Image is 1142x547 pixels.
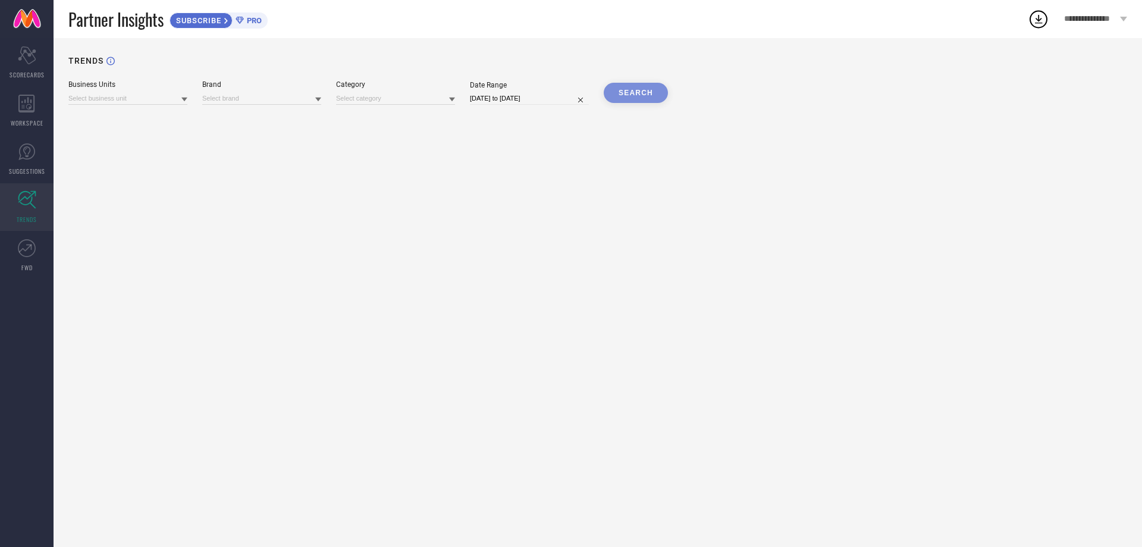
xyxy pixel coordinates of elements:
div: Category [336,80,455,89]
span: SCORECARDS [10,70,45,79]
input: Select business unit [68,92,187,105]
span: Partner Insights [68,7,164,32]
span: TRENDS [17,215,37,224]
input: Select date range [470,92,589,105]
div: Business Units [68,80,187,89]
span: SUGGESTIONS [9,167,45,176]
div: Brand [202,80,321,89]
input: Select category [336,92,455,105]
div: Open download list [1028,8,1049,30]
h1: TRENDS [68,56,103,65]
span: SUBSCRIBE [170,16,224,25]
span: WORKSPACE [11,118,43,127]
input: Select brand [202,92,321,105]
span: FWD [21,263,33,272]
a: SUBSCRIBEPRO [170,10,268,29]
span: PRO [244,16,262,25]
div: Date Range [470,81,589,89]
